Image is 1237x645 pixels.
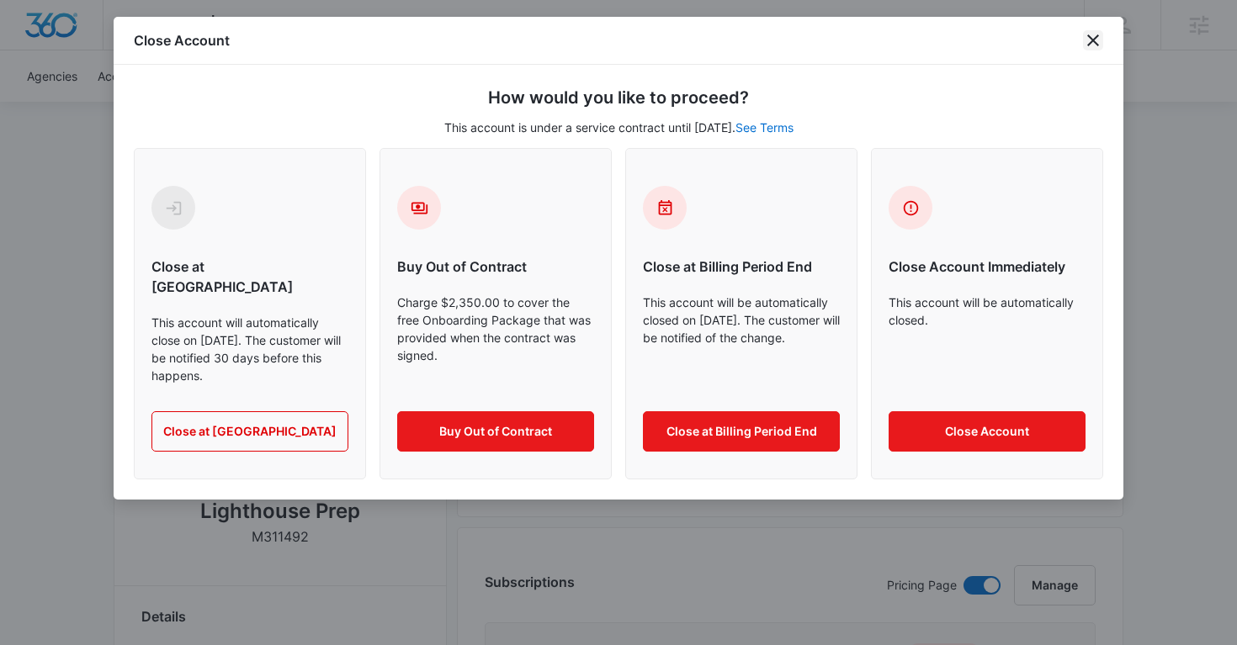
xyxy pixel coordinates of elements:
[134,119,1103,136] p: This account is under a service contract until [DATE].
[889,293,1086,384] p: This account will be automatically closed.
[397,256,594,277] h6: Buy Out of Contract
[151,256,348,297] h6: Close at [GEOGRAPHIC_DATA]
[151,411,348,452] button: Close at [GEOGRAPHIC_DATA]
[643,256,840,277] h6: Close at Billing Period End
[1083,30,1103,50] button: close
[643,293,840,384] p: This account will be automatically closed on [DATE]. The customer will be notified of the change.
[397,293,594,384] p: Charge $2,350.00 to cover the free Onboarding Package that was provided when the contract was sig...
[151,314,348,384] p: This account will automatically close on [DATE]. The customer will be notified 30 days before thi...
[134,30,230,50] h1: Close Account
[889,256,1086,277] h6: Close Account Immediately
[397,411,594,452] button: Buy Out of Contract
[889,411,1086,452] button: Close Account
[643,411,840,452] button: Close at Billing Period End
[134,85,1103,110] h5: How would you like to proceed?
[735,120,794,135] a: See Terms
